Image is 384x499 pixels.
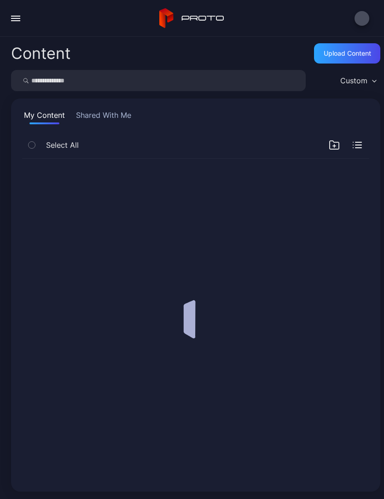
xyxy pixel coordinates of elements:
span: Select All [46,139,79,151]
div: Custom [340,76,367,85]
button: Upload Content [314,43,380,64]
div: Content [11,46,70,61]
button: My Content [22,110,67,124]
button: Custom [336,70,380,91]
div: Upload Content [324,50,371,57]
button: Shared With Me [74,110,133,124]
